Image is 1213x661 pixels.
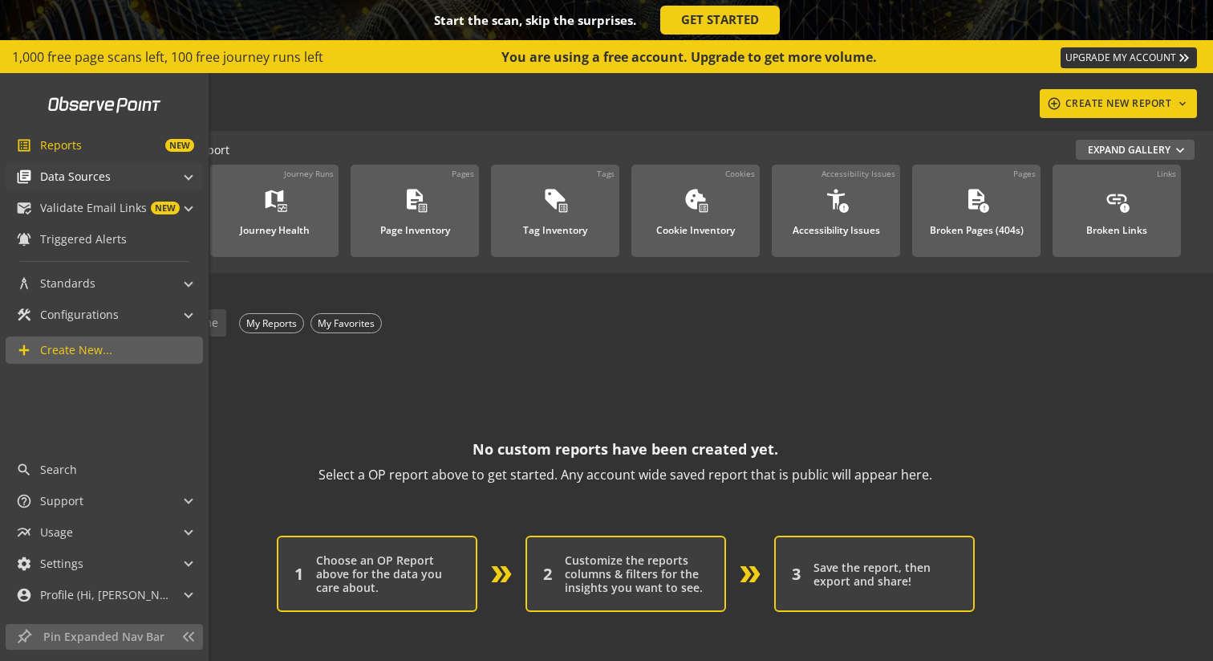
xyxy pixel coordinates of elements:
mat-expansion-panel-header: Settings [6,550,202,577]
mat-icon: error [1118,202,1130,214]
div: Cookie Inventory [656,215,735,236]
div: My Reports [239,313,304,333]
div: My Favorites [310,313,382,333]
a: GET STARTED [660,6,780,35]
div: 1 [294,565,303,584]
div: Broken Links [1086,215,1147,236]
span: Support [40,493,83,509]
div: Customize the reports columns & filters for the insights you want to see. [565,553,708,594]
div: Journey Health [240,215,310,236]
span: Standards [40,275,95,292]
span: Settings [40,556,83,572]
span: Validate Email Links [40,200,147,216]
span: 1,000 free page scans left, 100 free journey runs left [12,48,323,67]
div: Page Inventory [380,215,450,236]
mat-icon: notifications_active [16,231,32,247]
mat-icon: multiline_chart [16,524,32,541]
div: Journey Runs [284,168,334,179]
mat-icon: construction [16,307,32,323]
div: Accessibility Issues [822,168,895,179]
mat-icon: add [16,342,32,358]
mat-icon: error [838,202,850,214]
mat-icon: accessibility_new [824,187,848,211]
mat-icon: architecture [16,275,32,292]
a: UPGRADE MY ACCOUNT [1061,47,1197,68]
div: Tags [597,168,615,179]
div: Pages [1013,168,1036,179]
div: Start the scan, skip the surprises. [434,14,636,27]
div: Accessibility Issues [793,215,880,236]
mat-icon: cookie [684,187,708,211]
a: PagesPage Inventory [351,165,479,257]
span: NEW [165,139,194,152]
span: NEW [151,202,180,214]
div: Links [1157,168,1176,179]
div: Save the report, then export and share! [813,561,957,588]
mat-expansion-panel-header: Usage [6,519,202,546]
mat-icon: keyboard_double_arrow_right [1176,50,1192,66]
mat-expansion-panel-header: Data Sources [6,163,202,190]
a: PagesBroken Pages (404s) [912,165,1041,257]
div: Tag Inventory [523,215,587,236]
span: Pin Expanded Nav Bar [43,629,172,645]
mat-expansion-panel-header: Configurations [6,301,202,328]
span: Profile (Hi, [PERSON_NAME]!) [40,587,168,603]
p: Select a OP report above to get started. Any account wide saved report that is public will appear... [318,462,932,488]
span: Create New... [40,342,112,358]
div: Pages [452,168,474,179]
span: Data Sources [40,169,111,185]
span: Usage [40,524,73,541]
mat-expansion-panel-header: Support [6,488,202,515]
div: Cookies [725,168,755,179]
mat-icon: sell [543,187,567,211]
a: Search [6,456,202,484]
div: CREATE NEW REPORT [1046,89,1191,118]
mat-icon: help_outline [16,493,32,509]
div: Choose an OP Report above for the data you care about. [316,553,460,594]
a: ReportsNEW [6,132,202,159]
a: LinksBroken Links [1053,165,1181,257]
a: Accessibility IssuesAccessibility Issues [772,165,900,257]
mat-icon: add_circle_outline [1046,96,1062,111]
mat-icon: list_alt [16,137,32,153]
span: Reports [40,137,82,153]
div: You are using a free account. Upgrade to get more volume. [501,48,878,67]
mat-icon: settings [16,556,32,572]
mat-icon: link [1105,187,1129,211]
a: Journey RunsJourney Health [210,165,339,257]
div: 2 [543,565,552,584]
span: Search [40,462,77,478]
a: TagsTag Inventory [491,165,619,257]
mat-icon: monitor_heart [276,202,288,214]
mat-icon: map [262,187,286,211]
a: Create New... [6,337,203,364]
mat-expansion-panel-header: Validate Email LinksNEW [6,194,202,222]
span: Configurations [40,307,119,323]
mat-icon: library_books [16,169,32,185]
mat-expansion-panel-header: Profile (Hi, [PERSON_NAME]!) [6,581,202,609]
mat-icon: description [964,187,988,211]
button: Expand Gallery [1076,140,1195,160]
span: Triggered Alerts [40,231,127,247]
div: SAVED REPORTS [70,273,1181,306]
mat-expansion-panel-header: Standards [6,270,202,297]
a: CookiesCookie Inventory [631,165,760,257]
mat-icon: search [16,462,32,478]
mat-icon: expand_more [1172,142,1188,158]
mat-icon: description [403,187,427,211]
p: No custom reports have been created yet. [473,436,778,462]
mat-icon: account_circle [16,587,32,603]
mat-icon: list_alt [416,202,428,214]
a: Triggered Alerts [6,226,202,253]
div: - Start a New Report [70,140,1195,162]
div: Broken Pages (404s) [930,215,1024,236]
button: CREATE NEW REPORT [1040,89,1198,118]
mat-icon: mark_email_read [16,200,32,216]
div: 3 [792,565,801,584]
mat-icon: list_alt [557,202,569,214]
mat-icon: list_alt [697,202,709,214]
mat-icon: error [978,202,990,214]
mat-icon: keyboard_arrow_down [1174,97,1191,110]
